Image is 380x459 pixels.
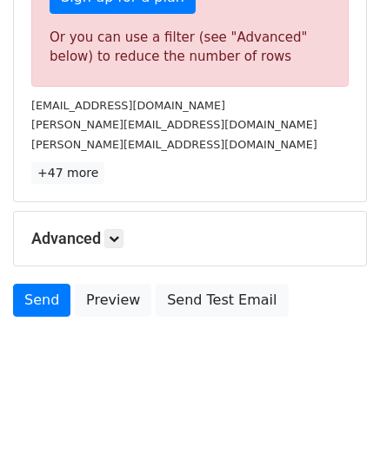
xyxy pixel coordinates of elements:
[13,284,70,317] a: Send
[75,284,151,317] a: Preview
[31,99,225,112] small: [EMAIL_ADDRESS][DOMAIN_NAME]
[31,118,317,131] small: [PERSON_NAME][EMAIL_ADDRESS][DOMAIN_NAME]
[293,376,380,459] iframe: Chat Widget
[31,162,104,184] a: +47 more
[31,138,317,151] small: [PERSON_NAME][EMAIL_ADDRESS][DOMAIN_NAME]
[156,284,288,317] a: Send Test Email
[50,28,330,67] div: Or you can use a filter (see "Advanced" below) to reduce the number of rows
[31,229,349,248] h5: Advanced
